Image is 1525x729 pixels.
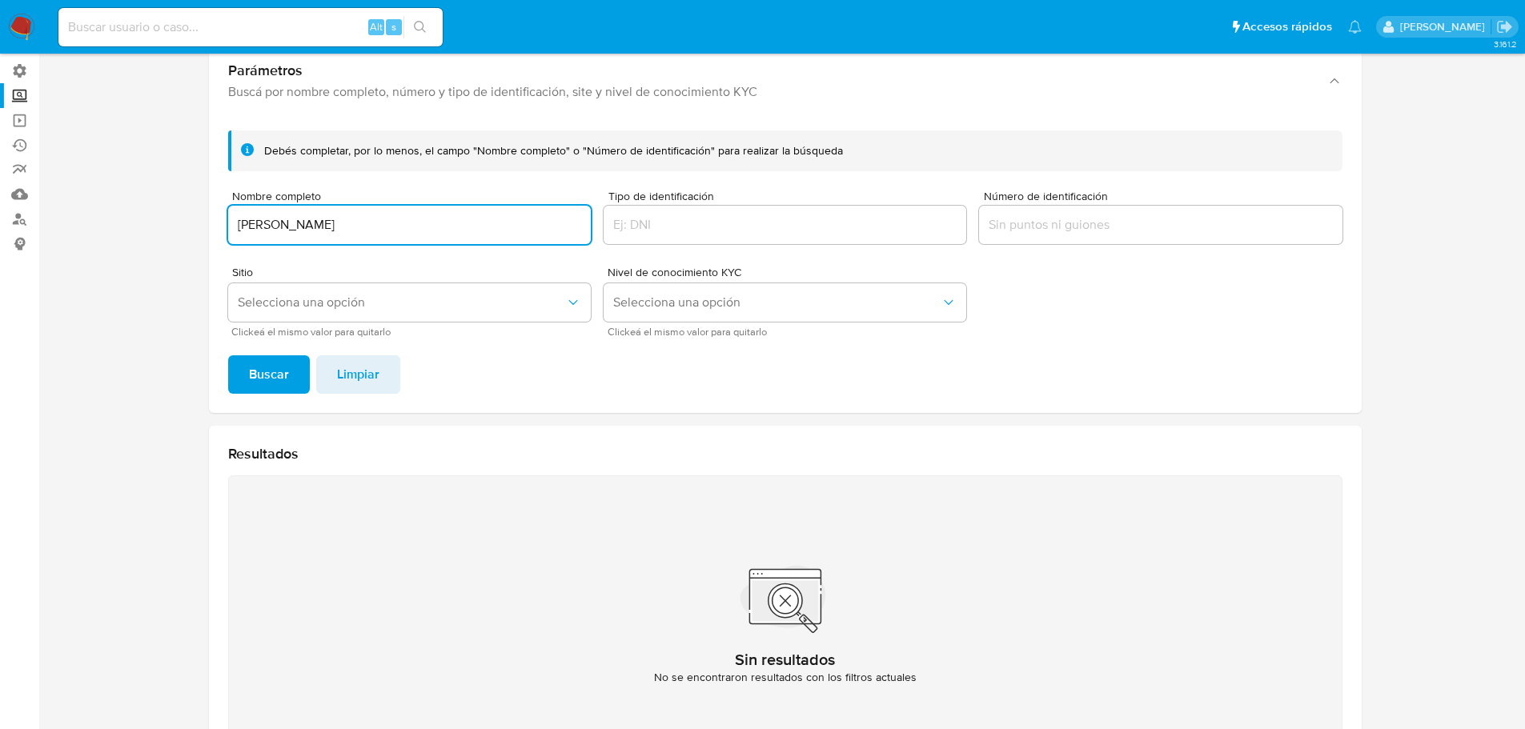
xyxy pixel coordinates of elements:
[403,16,436,38] button: search-icon
[1242,18,1332,35] span: Accesos rápidos
[1348,20,1362,34] a: Notificaciones
[370,19,383,34] span: Alt
[58,17,443,38] input: Buscar usuario o caso...
[1494,38,1517,50] span: 3.161.2
[1496,18,1513,35] a: Salir
[391,19,396,34] span: s
[1400,19,1491,34] p: alan.sanchez@mercadolibre.com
